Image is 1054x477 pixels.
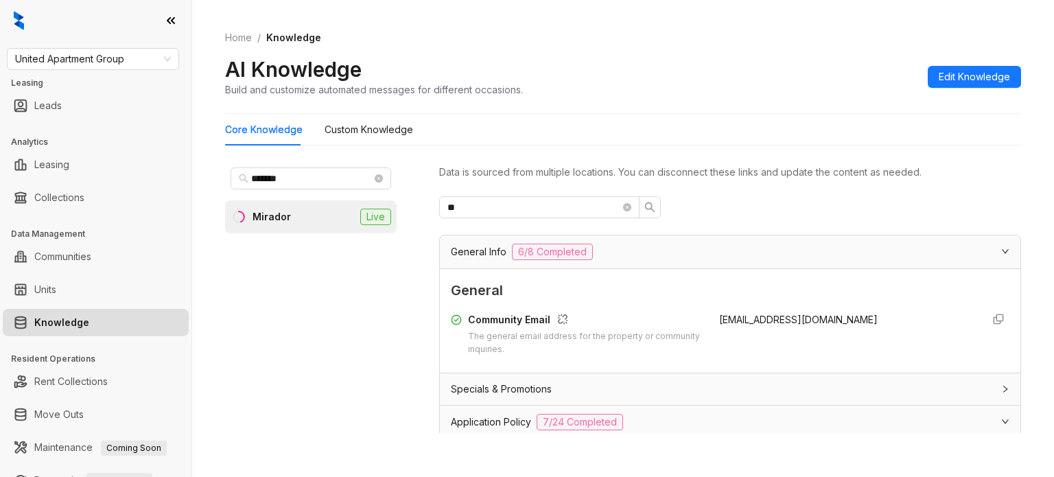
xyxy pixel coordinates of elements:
a: Communities [34,243,91,270]
li: Maintenance [3,434,189,461]
div: Custom Knowledge [325,122,413,137]
a: Rent Collections [34,368,108,395]
li: Units [3,276,189,303]
span: Knowledge [266,32,321,43]
a: Knowledge [34,309,89,336]
span: collapsed [1001,385,1009,393]
div: Core Knowledge [225,122,303,137]
li: Rent Collections [3,368,189,395]
a: Home [222,30,255,45]
span: Specials & Promotions [451,382,552,397]
div: Build and customize automated messages for different occasions. [225,82,523,97]
a: Leasing [34,151,69,178]
span: close-circle [375,174,383,183]
span: Live [360,209,391,225]
span: expanded [1001,247,1009,255]
span: 6/8 Completed [512,244,593,260]
span: General Info [451,244,506,259]
span: Edit Knowledge [939,69,1010,84]
img: logo [14,11,24,30]
h3: Analytics [11,136,191,148]
a: Collections [34,184,84,211]
span: search [644,202,655,213]
span: expanded [1001,417,1009,426]
div: General Info6/8 Completed [440,235,1020,268]
span: [EMAIL_ADDRESS][DOMAIN_NAME] [719,314,878,325]
span: United Apartment Group [15,49,171,69]
div: Mirador [253,209,291,224]
div: Application Policy7/24 Completed [440,406,1020,439]
a: Leads [34,92,62,119]
li: Collections [3,184,189,211]
li: Leads [3,92,189,119]
a: Move Outs [34,401,84,428]
div: Data is sourced from multiple locations. You can disconnect these links and update the content as... [439,165,1021,180]
span: Application Policy [451,415,531,430]
li: / [257,30,261,45]
span: 7/24 Completed [537,414,623,430]
li: Communities [3,243,189,270]
div: The general email address for the property or community inquiries. [468,330,702,356]
h3: Resident Operations [11,353,191,365]
span: Coming Soon [101,441,167,456]
span: close-circle [623,203,631,211]
button: Edit Knowledge [928,66,1021,88]
h3: Leasing [11,77,191,89]
li: Knowledge [3,309,189,336]
h3: Data Management [11,228,191,240]
div: Community Email [468,312,702,330]
a: Units [34,276,56,303]
li: Move Outs [3,401,189,428]
span: search [239,174,248,183]
div: Specials & Promotions [440,373,1020,405]
h2: AI Knowledge [225,56,362,82]
span: General [451,280,1009,301]
li: Leasing [3,151,189,178]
